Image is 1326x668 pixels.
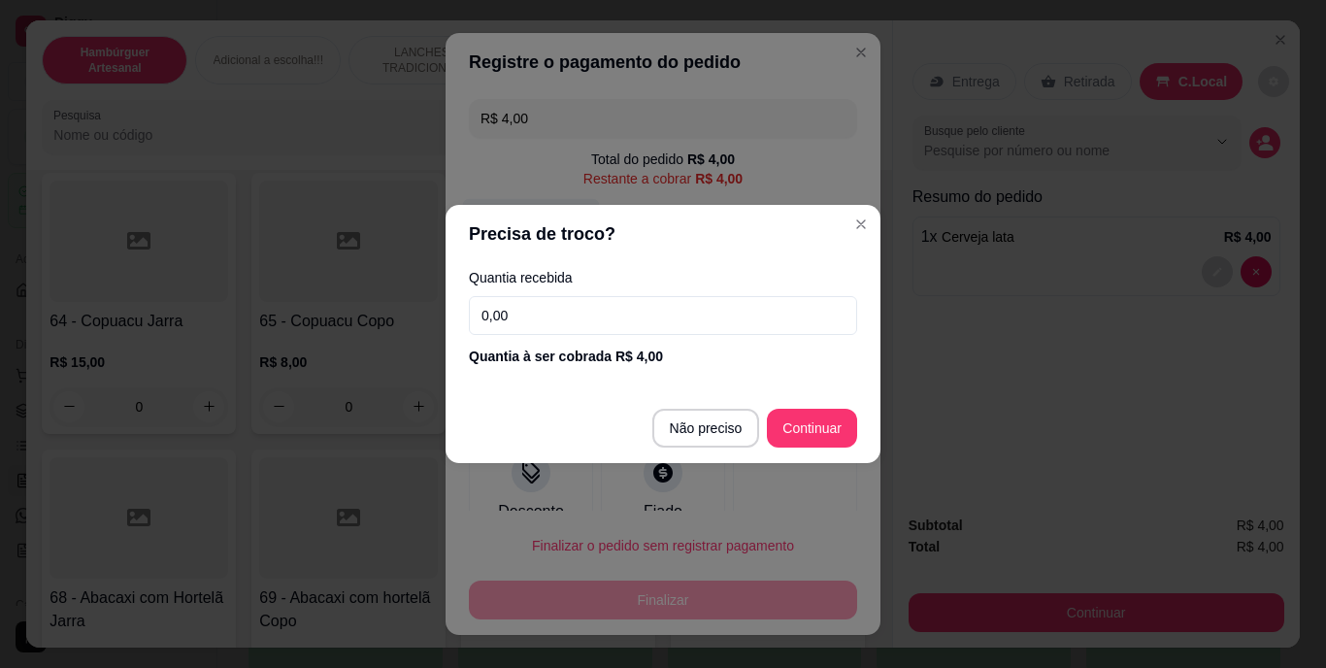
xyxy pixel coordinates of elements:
header: Precisa de troco? [446,205,880,263]
label: Quantia recebida [469,271,857,284]
button: Continuar [767,409,857,448]
div: Quantia à ser cobrada R$ 4,00 [469,347,857,366]
button: Não preciso [652,409,760,448]
button: Close [845,209,877,240]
